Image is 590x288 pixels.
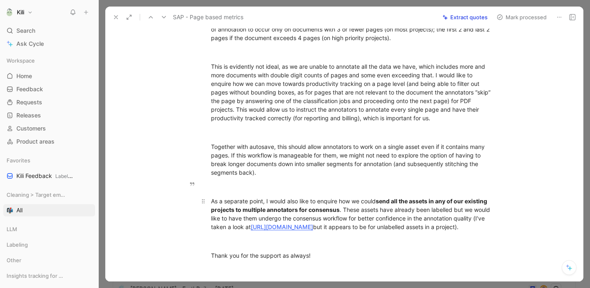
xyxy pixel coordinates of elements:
[16,172,74,180] span: Kili Feedback
[7,241,28,249] span: Labeling
[16,111,41,119] span: Releases
[16,72,32,80] span: Home
[16,26,35,36] span: Search
[3,223,95,235] div: LLM
[7,256,21,264] span: Other
[211,206,492,230] span: . These assets have already been labelled but we would like to have them undergo the consensus wo...
[16,39,44,49] span: Ask Cycle
[3,154,95,166] div: Favorites
[5,8,14,16] img: Kili
[3,83,95,95] a: Feedback
[3,270,95,282] div: Insights tracking for key clients
[3,170,95,182] a: Kili FeedbackLabeling
[16,124,46,133] span: Customers
[3,239,95,253] div: Labeling
[3,54,95,67] div: Workspace
[16,137,54,146] span: Product areas
[211,281,247,288] span: Best regards,
[251,223,313,230] a: [URL][DOMAIN_NAME]
[3,7,35,18] button: KiliKili
[7,56,35,65] span: Workspace
[16,85,43,93] span: Feedback
[3,189,95,216] div: Cleaning > Target empty views📬All
[211,198,488,213] span: send all the assets in any of our existing projects to multiple annotators for consensus
[3,254,95,269] div: Other
[313,223,458,230] span: but it appears to be for unlabelled assets in a project).
[3,122,95,135] a: Customers
[7,272,65,280] span: Insights tracking for key clients
[16,98,42,106] span: Requests
[16,206,23,214] span: All
[211,252,311,259] span: Thank you for the support as always!
[17,9,24,16] h1: Kili
[3,204,95,216] a: 📬All
[3,239,95,251] div: Labeling
[211,143,486,176] span: Together with autosave, this should allow annotators to work on a single asset even if it contain...
[3,70,95,82] a: Home
[211,198,376,205] span: As a separate point, I would also like to enquire how we could
[439,11,491,23] button: Extract quotes
[3,223,95,238] div: LLM
[173,12,243,22] span: SAP - Page based metrics
[211,63,492,122] span: This is evidently not ideal, as we are unable to annotate all the data we have, which includes mo...
[3,96,95,108] a: Requests
[3,25,95,37] div: Search
[55,173,75,179] span: Labeling
[3,135,95,148] a: Product areas
[3,254,95,266] div: Other
[5,205,15,215] button: 📬
[7,156,30,164] span: Favorites
[7,207,13,214] img: 📬
[3,189,95,201] div: Cleaning > Target empty views
[7,225,17,233] span: LLM
[3,109,95,122] a: Releases
[493,11,550,23] button: Mark processed
[3,38,95,50] a: Ask Cycle
[3,270,95,284] div: Insights tracking for key clients
[7,191,65,199] span: Cleaning > Target empty views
